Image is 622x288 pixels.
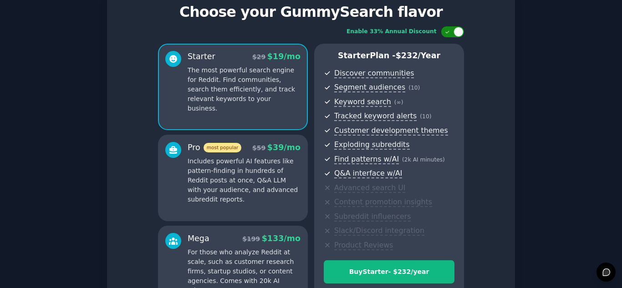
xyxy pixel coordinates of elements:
[334,111,417,121] span: Tracked keyword alerts
[188,66,301,113] p: The most powerful search engine for Reddit. Find communities, search them efficiently, and track ...
[334,126,448,136] span: Customer development themes
[188,233,209,244] div: Mega
[262,234,301,243] span: $ 133 /mo
[117,4,505,20] p: Choose your GummySearch flavor
[402,157,445,163] span: ( 2k AI minutes )
[204,143,242,152] span: most popular
[334,83,405,92] span: Segment audiences
[267,143,301,152] span: $ 39 /mo
[408,85,420,91] span: ( 10 )
[334,241,393,250] span: Product Reviews
[324,50,454,61] p: Starter Plan -
[188,51,215,62] div: Starter
[394,99,403,106] span: ( ∞ )
[267,52,301,61] span: $ 19 /mo
[334,155,399,164] span: Find patterns w/AI
[420,113,431,120] span: ( 10 )
[334,212,411,222] span: Subreddit influencers
[324,260,454,283] button: BuyStarter- $232/year
[242,235,260,243] span: $ 199
[252,144,265,152] span: $ 59
[396,51,440,60] span: $ 232 /year
[334,226,424,236] span: Slack/Discord integration
[188,142,241,153] div: Pro
[334,97,391,107] span: Keyword search
[334,183,405,193] span: Advanced search UI
[324,267,454,277] div: Buy Starter - $ 232 /year
[334,197,432,207] span: Content promotion insights
[334,169,402,178] span: Q&A interface w/AI
[252,53,265,61] span: $ 29
[334,69,414,78] span: Discover communities
[347,28,437,36] div: Enable 33% Annual Discount
[334,140,409,150] span: Exploding subreddits
[188,157,301,204] p: Includes powerful AI features like pattern-finding in hundreds of Reddit posts at once, Q&A LLM w...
